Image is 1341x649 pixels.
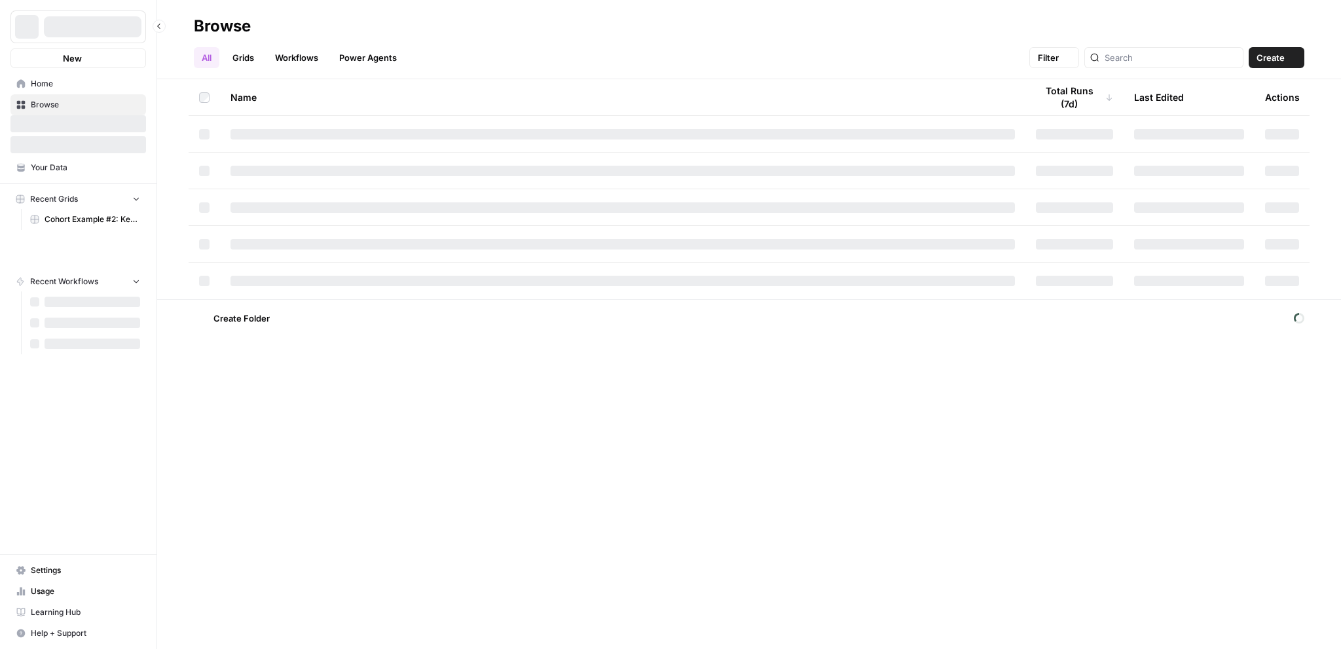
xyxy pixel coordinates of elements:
[1105,51,1238,64] input: Search
[1029,47,1079,68] button: Filter
[10,581,146,602] a: Usage
[194,16,251,37] div: Browse
[1257,51,1285,64] span: Create
[30,193,78,205] span: Recent Grids
[10,623,146,644] button: Help + Support
[31,78,140,90] span: Home
[1036,79,1113,115] div: Total Runs (7d)
[225,47,262,68] a: Grids
[31,162,140,174] span: Your Data
[194,47,219,68] a: All
[1265,79,1300,115] div: Actions
[10,560,146,581] a: Settings
[31,627,140,639] span: Help + Support
[10,157,146,178] a: Your Data
[31,585,140,597] span: Usage
[230,79,1015,115] div: Name
[63,52,82,65] span: New
[213,312,270,325] span: Create Folder
[10,73,146,94] a: Home
[267,47,326,68] a: Workflows
[10,48,146,68] button: New
[30,276,98,287] span: Recent Workflows
[1038,51,1059,64] span: Filter
[10,94,146,115] a: Browse
[194,308,278,329] button: Create Folder
[31,99,140,111] span: Browse
[1134,79,1184,115] div: Last Edited
[10,272,146,291] button: Recent Workflows
[10,189,146,209] button: Recent Grids
[31,606,140,618] span: Learning Hub
[24,209,146,230] a: Cohort Example #2: Keyword -> Outline -> Article (Hibaaq A)
[331,47,405,68] a: Power Agents
[10,602,146,623] a: Learning Hub
[45,213,140,225] span: Cohort Example #2: Keyword -> Outline -> Article (Hibaaq A)
[31,565,140,576] span: Settings
[1249,47,1304,68] button: Create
